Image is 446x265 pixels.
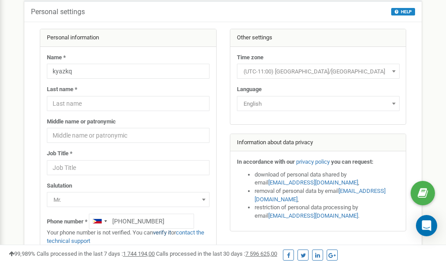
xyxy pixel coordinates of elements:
[237,85,262,94] label: Language
[245,250,277,257] u: 7 596 625,00
[89,214,110,228] div: Telephone country code
[237,54,263,62] label: Time zone
[47,64,210,79] input: Name
[9,250,35,257] span: 99,989%
[255,188,385,203] a: [EMAIL_ADDRESS][DOMAIN_NAME]
[391,8,415,15] button: HELP
[255,171,400,187] li: download of personal data shared by email ,
[47,218,88,226] label: Phone number *
[47,160,210,175] input: Job Title
[89,214,194,229] input: +1-800-555-55-55
[156,250,277,257] span: Calls processed in the last 30 days :
[47,182,72,190] label: Salutation
[230,29,406,47] div: Other settings
[123,250,155,257] u: 1 744 194,00
[47,229,210,245] p: Your phone number is not verified. You can or
[47,85,77,94] label: Last name *
[31,8,85,16] h5: Personal settings
[47,54,66,62] label: Name *
[47,150,72,158] label: Job Title *
[37,250,155,257] span: Calls processed in the last 7 days :
[40,29,216,47] div: Personal information
[47,192,210,207] span: Mr.
[237,96,400,111] span: English
[255,204,400,220] li: restriction of personal data processing by email .
[331,158,374,165] strong: you can request:
[255,187,400,204] li: removal of personal data by email ,
[47,229,204,244] a: contact the technical support
[240,65,396,78] span: (UTC-11:00) Pacific/Midway
[240,98,396,110] span: English
[47,96,210,111] input: Last name
[47,128,210,143] input: Middle name or patronymic
[268,179,358,186] a: [EMAIL_ADDRESS][DOMAIN_NAME]
[416,215,437,236] div: Open Intercom Messenger
[237,64,400,79] span: (UTC-11:00) Pacific/Midway
[230,134,406,152] div: Information about data privacy
[153,229,171,236] a: verify it
[268,212,358,219] a: [EMAIL_ADDRESS][DOMAIN_NAME]
[47,118,116,126] label: Middle name or patronymic
[50,194,206,206] span: Mr.
[237,158,295,165] strong: In accordance with our
[296,158,330,165] a: privacy policy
